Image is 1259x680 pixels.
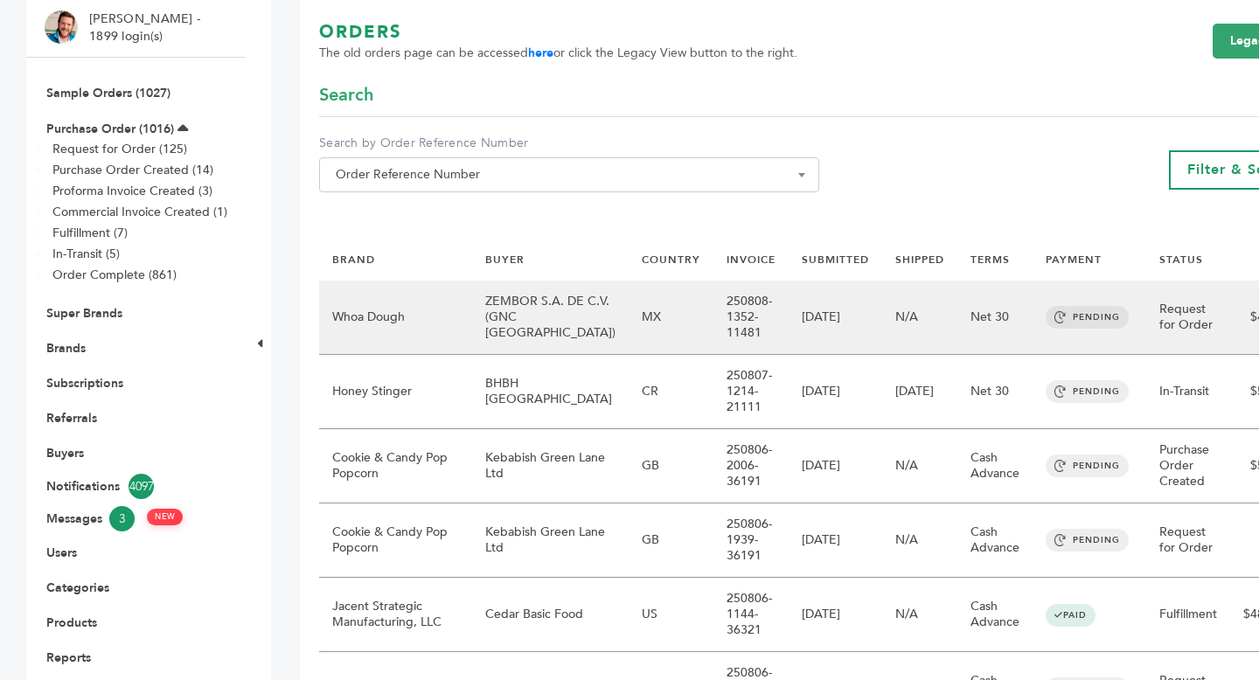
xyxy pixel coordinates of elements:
[713,503,789,578] td: 250806-1939-36191
[789,281,882,355] td: [DATE]
[329,163,810,187] span: Order Reference Number
[46,375,123,392] a: Subscriptions
[46,545,77,561] a: Users
[1046,454,1129,477] span: PENDING
[1046,306,1129,329] span: PENDING
[629,355,713,429] td: CR
[472,503,629,578] td: Kebabish Green Lane Ltd
[629,281,713,355] td: MX
[629,503,713,578] td: GB
[472,281,629,355] td: ZEMBOR S.A. DE C.V. (GNC [GEOGRAPHIC_DATA])
[1146,578,1230,652] td: Fulfillment
[46,340,86,357] a: Brands
[882,429,957,503] td: N/A
[882,355,957,429] td: [DATE]
[52,246,120,262] a: In-Transit (5)
[1046,253,1102,267] a: PAYMENT
[957,355,1033,429] td: Net 30
[52,204,227,220] a: Commercial Invoice Created (1)
[46,121,174,137] a: Purchase Order (1016)
[895,253,944,267] a: SHIPPED
[727,253,776,267] a: INVOICE
[957,503,1033,578] td: Cash Advance
[46,410,97,427] a: Referrals
[46,445,84,461] a: Buyers
[789,429,882,503] td: [DATE]
[642,253,700,267] a: COUNTRY
[319,578,472,652] td: Jacent Strategic Manufacturing, LLC
[52,162,213,178] a: Purchase Order Created (14)
[46,474,225,499] a: Notifications4097
[46,614,97,631] a: Products
[1046,529,1129,552] span: PENDING
[52,183,212,199] a: Proforma Invoice Created (3)
[882,503,957,578] td: N/A
[1046,380,1129,403] span: PENDING
[1159,253,1203,267] a: STATUS
[46,506,225,531] a: Messages3 NEW
[713,578,789,652] td: 250806-1144-36321
[789,503,882,578] td: [DATE]
[319,83,373,108] span: Search
[485,253,525,267] a: BUYER
[319,429,472,503] td: Cookie & Candy Pop Popcorn
[319,355,472,429] td: Honey Stinger
[957,281,1033,355] td: Net 30
[882,281,957,355] td: N/A
[789,578,882,652] td: [DATE]
[319,157,819,192] span: Order Reference Number
[472,578,629,652] td: Cedar Basic Food
[472,355,629,429] td: BHBH [GEOGRAPHIC_DATA]
[332,253,375,267] a: BRAND
[472,429,629,503] td: Kebabish Green Lane Ltd
[713,429,789,503] td: 250806-2006-36191
[882,578,957,652] td: N/A
[1146,503,1230,578] td: Request for Order
[46,85,170,101] a: Sample Orders (1027)
[129,474,154,499] span: 4097
[802,253,869,267] a: SUBMITTED
[1146,281,1230,355] td: Request for Order
[789,355,882,429] td: [DATE]
[629,429,713,503] td: GB
[52,225,128,241] a: Fulfillment (7)
[319,45,797,62] span: The old orders page can be accessed or click the Legacy View button to the right.
[970,253,1010,267] a: TERMS
[957,429,1033,503] td: Cash Advance
[147,509,183,525] span: NEW
[319,281,472,355] td: Whoa Dough
[713,355,789,429] td: 250807-1214-21111
[319,135,819,152] label: Search by Order Reference Number
[713,281,789,355] td: 250808-1352-11481
[1046,604,1096,627] span: PAID
[109,506,135,531] span: 3
[89,10,205,45] li: [PERSON_NAME] - 1899 login(s)
[52,267,177,283] a: Order Complete (861)
[528,45,553,61] a: here
[629,578,713,652] td: US
[46,305,122,322] a: Super Brands
[1146,355,1230,429] td: In-Transit
[1146,429,1230,503] td: Purchase Order Created
[957,578,1033,652] td: Cash Advance
[46,579,109,596] a: Categories
[52,141,187,157] a: Request for Order (125)
[319,20,797,45] h1: ORDERS
[319,503,472,578] td: Cookie & Candy Pop Popcorn
[46,649,91,666] a: Reports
